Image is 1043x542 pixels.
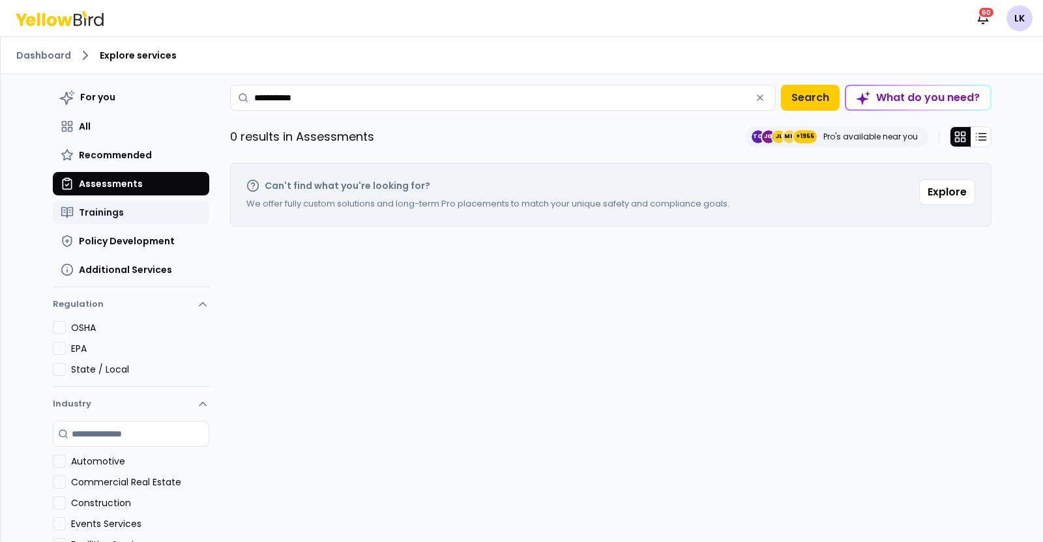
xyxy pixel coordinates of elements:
button: Recommended [53,143,209,167]
label: EPA [71,342,209,355]
button: Trainings [53,201,209,224]
span: TC [752,130,765,143]
button: Policy Development [53,229,209,253]
label: Commercial Real Estate [71,476,209,489]
span: LK [1006,5,1033,31]
h2: Can't find what you're looking for? [265,179,430,192]
button: Explore [919,179,975,205]
label: OSHA [71,321,209,334]
span: Recommended [79,149,152,162]
span: Trainings [79,206,124,219]
div: What do you need? [846,86,990,109]
button: Regulation [53,292,209,321]
a: Dashboard [16,49,71,62]
button: Additional Services [53,258,209,281]
nav: breadcrumb [16,48,1027,63]
button: Industry [53,387,209,421]
p: 0 results in Assessments [230,128,374,146]
button: All [53,115,209,138]
label: Construction [71,496,209,509]
span: Assessments [79,177,143,190]
p: Pro's available near you [823,132,918,142]
div: 60 [978,7,995,18]
button: 60 [970,5,996,31]
span: +1955 [796,130,814,143]
span: Explore services [100,49,177,62]
label: Automotive [71,455,209,468]
button: What do you need? [845,85,992,111]
span: For you [80,91,115,104]
span: MH [783,130,796,143]
button: Assessments [53,172,209,195]
span: JG [762,130,775,143]
label: State / Local [71,363,209,376]
p: We offer fully custom solutions and long-term Pro placements to match your unique safety and comp... [246,197,729,210]
button: Search [781,85,840,111]
label: Events Services [71,517,209,530]
span: Policy Development [79,235,175,248]
span: All [79,120,91,133]
div: Regulation [53,321,209,386]
span: JL [772,130,786,143]
span: Additional Services [79,263,172,276]
button: For you [53,85,209,109]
